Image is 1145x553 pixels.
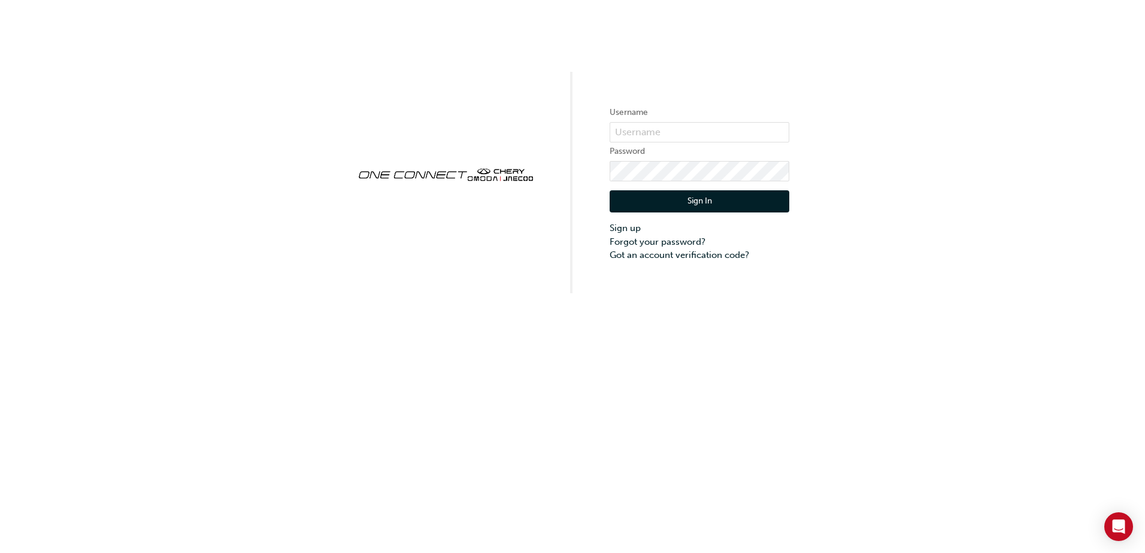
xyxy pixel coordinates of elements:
label: Password [610,144,789,159]
button: Sign In [610,190,789,213]
a: Got an account verification code? [610,248,789,262]
a: Sign up [610,221,789,235]
input: Username [610,122,789,142]
img: oneconnect [356,158,535,189]
div: Open Intercom Messenger [1104,512,1133,541]
a: Forgot your password? [610,235,789,249]
label: Username [610,105,789,120]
